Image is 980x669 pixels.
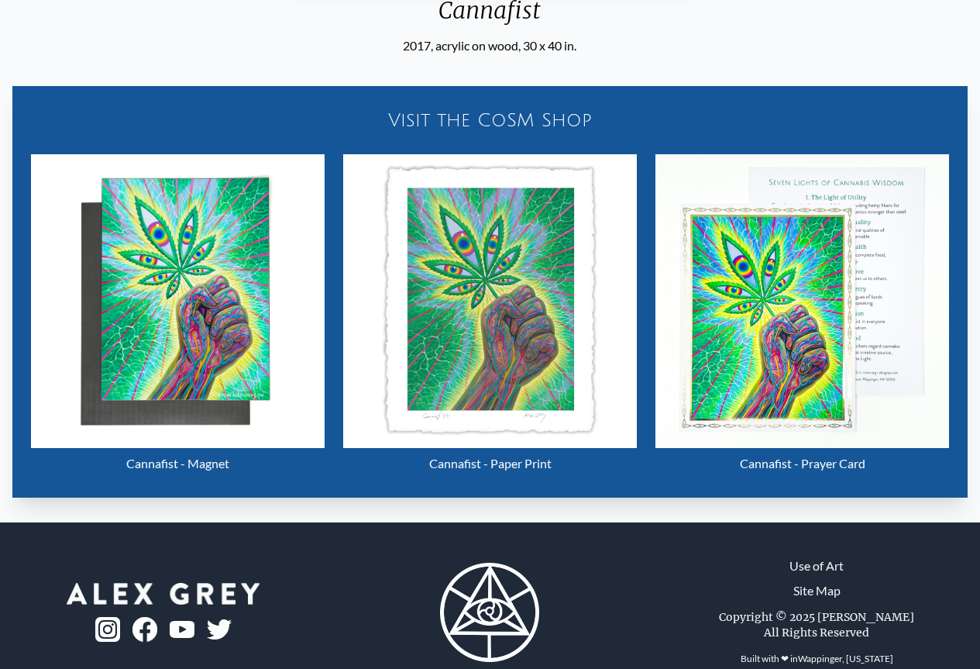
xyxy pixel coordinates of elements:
[95,617,120,642] img: ig-logo.png
[207,619,232,640] img: twitter-logo.png
[283,36,697,55] div: 2017, acrylic on wood, 30 x 40 in.
[22,95,958,145] a: Visit the CoSM Shop
[343,154,637,448] img: Cannafist - Paper Print
[655,448,949,479] div: Cannafist - Prayer Card
[789,557,844,575] a: Use of Art
[719,609,914,625] div: Copyright © 2025 [PERSON_NAME]
[31,154,325,448] img: Cannafist - Magnet
[31,448,325,479] div: Cannafist - Magnet
[793,581,841,600] a: Site Map
[343,448,637,479] div: Cannafist - Paper Print
[343,154,637,479] a: Cannafist - Paper Print
[31,154,325,479] a: Cannafist - Magnet
[655,154,949,448] img: Cannafist - Prayer Card
[132,617,157,642] img: fb-logo.png
[798,653,893,664] a: Wappinger, [US_STATE]
[764,625,869,640] div: All Rights Reserved
[170,621,194,639] img: youtube-logo.png
[655,154,949,479] a: Cannafist - Prayer Card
